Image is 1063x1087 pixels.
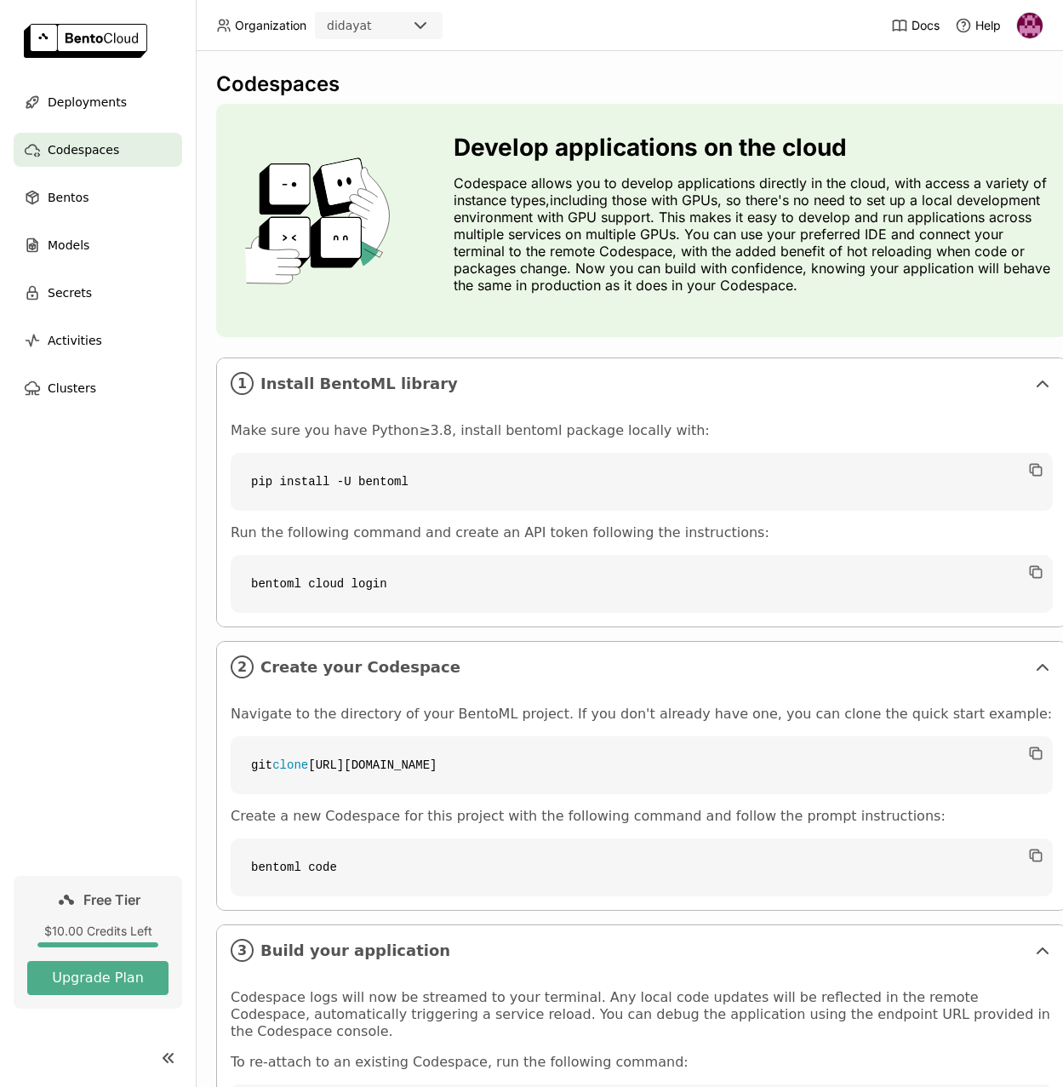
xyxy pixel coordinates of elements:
i: 3 [231,939,254,962]
p: To re-attach to an existing Codespace, run the following command: [231,1054,1053,1071]
p: Codespace logs will now be streamed to your terminal. Any local code updates will be reflected in... [231,989,1053,1040]
span: Clusters [48,378,96,398]
a: Bentos [14,180,182,215]
span: Bentos [48,187,89,208]
span: Docs [912,18,940,33]
a: Docs [891,17,940,34]
span: Models [48,235,89,255]
p: Navigate to the directory of your BentoML project. If you don't already have one, you can clone t... [231,706,1053,723]
img: logo [24,24,147,58]
p: Create a new Codespace for this project with the following command and follow the prompt instruct... [231,808,1053,825]
span: Free Tier [83,891,140,908]
p: Run the following command and create an API token following the instructions: [231,524,1053,541]
code: bentoml code [231,838,1053,896]
h3: Develop applications on the cloud [454,134,1054,161]
a: Deployments [14,85,182,119]
p: Codespace allows you to develop applications directly in the cloud, with access a variety of inst... [454,174,1054,294]
a: Codespaces [14,133,182,167]
span: Organization [235,18,306,33]
a: Free Tier$10.00 Credits LeftUpgrade Plan [14,876,182,1009]
span: Codespaces [48,140,119,160]
i: 1 [231,372,254,395]
a: Secrets [14,276,182,310]
span: Secrets [48,283,92,303]
div: didayat [327,17,372,34]
a: Clusters [14,371,182,405]
span: Build your application [260,941,1026,960]
div: Help [955,17,1001,34]
a: Models [14,228,182,262]
span: Install BentoML library [260,375,1026,393]
span: clone [272,758,308,772]
code: bentoml cloud login [231,555,1053,613]
p: Make sure you have Python≥3.8, install bentoml package locally with: [231,422,1053,439]
img: cover onboarding [230,157,413,284]
img: Didayat Cap [1017,13,1043,38]
button: Upgrade Plan [27,961,169,995]
span: Activities [48,330,102,351]
input: Selected didayat. [374,18,375,35]
a: Activities [14,323,182,358]
span: Create your Codespace [260,658,1026,677]
span: Help [975,18,1001,33]
i: 2 [231,655,254,678]
div: $10.00 Credits Left [27,924,169,939]
code: git [URL][DOMAIN_NAME] [231,736,1053,794]
span: Deployments [48,92,127,112]
code: pip install -U bentoml [231,453,1053,511]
